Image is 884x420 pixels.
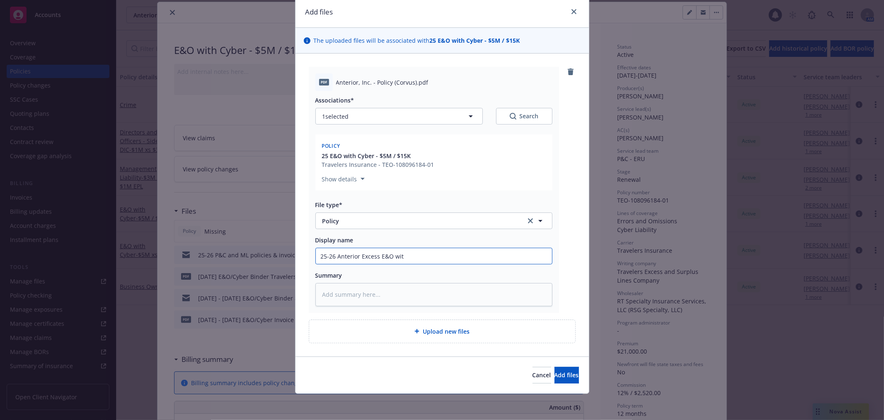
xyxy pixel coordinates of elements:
[316,248,552,264] input: Add display name here...
[322,217,514,225] span: Policy
[309,320,576,343] div: Upload new files
[315,236,354,244] span: Display name
[315,271,342,279] span: Summary
[526,216,535,226] a: clear selection
[423,327,470,336] span: Upload new files
[315,212,552,229] button: Policyclear selection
